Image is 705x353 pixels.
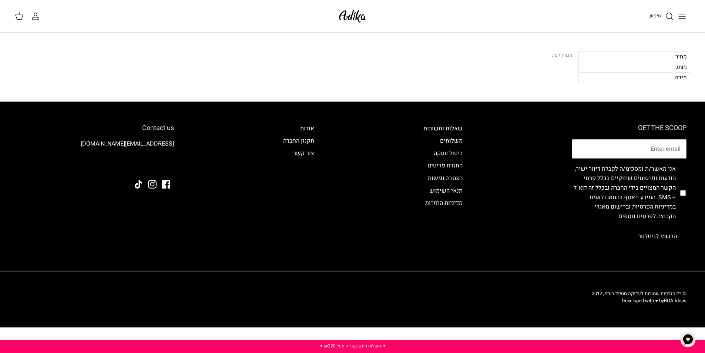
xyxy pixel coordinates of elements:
[293,149,314,158] a: צור קשר
[674,8,690,24] button: Toggle menu
[283,136,314,145] a: תקנון החברה
[592,297,686,304] p: Developed with ♥ by
[572,139,686,159] input: Email
[572,164,676,222] label: אני מאשר/ת ומסכימ/ה לקבלת דיוור ישיר, הודעות ופרסומים שיווקיים בכלל פרטי הקשר המצויים בידי החברה ...
[592,290,686,297] span: © כל הזכויות שמורות לעדיקה סטייל בע״מ, 2012
[429,186,463,195] a: תנאי השימוש
[425,199,463,207] a: מדיניות החזרות
[148,180,157,189] a: Instagram
[578,72,690,83] div: מידה
[81,139,174,148] a: [EMAIL_ADDRESS][DOMAIN_NAME]
[552,51,573,60] div: ממוין לפי:
[154,160,174,170] img: Adika IL
[162,180,170,189] a: Facebook
[337,7,368,25] img: Adika IL
[423,124,463,133] a: שאלות ותשובות
[134,180,143,189] a: Tiktok
[428,174,463,183] a: הצהרת נגישות
[628,227,686,246] button: הרשמי לניוזלטר
[300,124,314,133] a: אודות
[19,124,174,132] h6: Contact us
[677,329,699,351] button: צ'אט
[648,12,661,19] span: חיפוש
[578,62,690,72] div: מותג
[319,343,386,349] a: ✦ משלוח חינם בקנייה מעל ₪220 ✦
[572,124,686,132] h6: GET THE SCOOP
[434,149,463,158] a: ביטול עסקה
[276,124,322,246] div: Secondary navigation
[648,12,674,21] a: חיפוש
[416,124,470,246] div: Secondary navigation
[427,161,463,170] a: החזרת פריטים
[618,212,656,221] a: לפרטים נוספים
[31,12,43,21] a: החשבון שלי
[578,51,690,62] div: מחיר
[440,136,463,145] a: משלוחים
[664,297,686,304] a: BOA Ideas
